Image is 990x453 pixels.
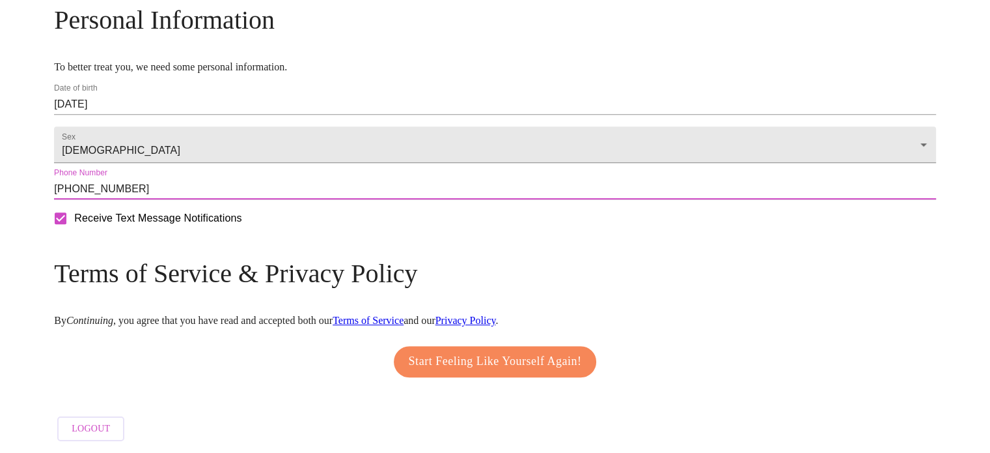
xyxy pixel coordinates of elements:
[409,351,582,372] span: Start Feeling Like Yourself Again!
[394,346,597,377] button: Start Feeling Like Yourself Again!
[54,61,936,73] p: To better treat you, we need some personal information.
[333,315,404,326] a: Terms of Service
[54,315,936,327] p: By , you agree that you have read and accepted both our and our .
[54,169,107,177] label: Phone Number
[66,315,113,326] em: Continuing
[74,211,241,226] span: Receive Text Message Notifications
[54,126,936,163] div: [DEMOGRAPHIC_DATA]
[54,5,936,35] h3: Personal Information
[72,421,110,437] span: Logout
[54,258,936,289] h3: Terms of Service & Privacy Policy
[54,85,98,93] label: Date of birth
[57,416,124,442] button: Logout
[435,315,496,326] a: Privacy Policy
